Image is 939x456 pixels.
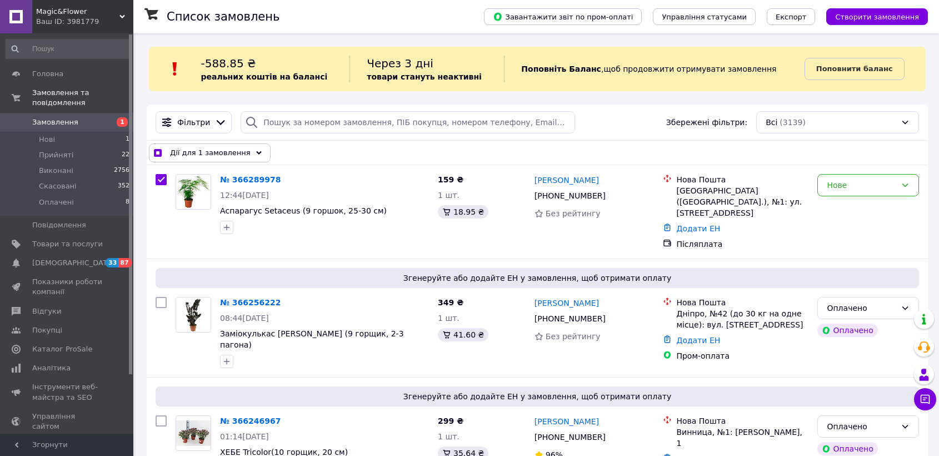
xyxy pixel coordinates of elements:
[535,175,599,186] a: [PERSON_NAME]
[241,111,575,133] input: Пошук за номером замовлення, ПІБ покупця, номером телефону, Email, номером накладної
[114,166,129,176] span: 2756
[817,442,877,455] div: Оплачено
[167,61,183,77] img: :exclamation:
[676,427,808,449] div: Винница, №1: [PERSON_NAME], 1
[766,117,777,128] span: Всі
[220,329,404,349] a: Заміокулькас [PERSON_NAME] (9 горщик, 2-3 пагона)
[32,258,114,268] span: [DEMOGRAPHIC_DATA]
[827,420,896,433] div: Оплачено
[826,8,928,25] button: Створити замовлення
[106,258,118,267] span: 33
[220,314,269,323] span: 08:44[DATE]
[676,350,808,361] div: Пром-оплата
[118,181,129,191] span: 352
[32,382,103,402] span: Інструменти веб-майстра та SEO
[176,415,211,451] a: Фото товару
[32,277,103,297] span: Показники роботи компанії
[32,88,133,108] span: Замовлення та повідомлення
[39,181,77,191] span: Скасовані
[532,311,608,326] div: [PHONE_NUMBER]
[39,150,73,160] span: Прийняті
[827,302,896,314] div: Оплачено
[182,298,206,332] img: Фото товару
[776,13,807,21] span: Експорт
[32,306,61,316] span: Відгуки
[126,135,129,145] span: 1
[36,17,133,27] div: Ваш ID: 3981779
[438,191,459,200] span: 1 шт.
[438,328,488,341] div: 41.60 ₴
[32,117,78,127] span: Замовлення
[676,415,808,427] div: Нова Пошта
[176,176,211,208] img: Фото товару
[816,65,893,73] b: Поповнити баланс
[546,209,601,218] span: Без рейтингу
[493,12,633,22] span: Завантажити звіт по пром-оплаті
[32,325,62,335] span: Покупці
[367,72,482,81] b: товари стануть неактивні
[39,197,74,207] span: Оплачені
[767,8,816,25] button: Експорт
[117,117,128,127] span: 1
[666,117,747,128] span: Збережені фільтри:
[32,239,103,249] span: Товари та послуги
[32,69,63,79] span: Головна
[39,166,73,176] span: Виконані
[532,188,608,204] div: [PHONE_NUMBER]
[438,417,463,425] span: 299 ₴
[126,197,129,207] span: 8
[32,344,92,354] span: Каталог ProSale
[367,57,433,70] span: Через 3 дні
[438,298,463,307] span: 349 ₴
[201,57,256,70] span: -588.85 ₴
[521,65,601,73] b: Поповніть Баланс
[676,308,808,330] div: Дніпро, №42 (до 30 кг на одне місце): вул. [STREET_ADDRESS]
[662,13,747,21] span: Управління статусами
[438,175,463,184] span: 159 ₴
[220,417,281,425] a: № 366246967
[220,432,269,441] span: 01:14[DATE]
[546,332,601,341] span: Без рейтингу
[32,412,103,432] span: Управління сайтом
[653,8,756,25] button: Управління статусами
[167,10,279,23] h1: Список замовлень
[532,429,608,445] div: [PHONE_NUMBER]
[484,8,642,25] button: Завантажити звіт по пром-оплаті
[817,324,877,337] div: Оплачено
[676,174,808,185] div: Нова Пошта
[220,175,281,184] a: № 366289978
[39,135,55,145] span: Нові
[676,336,720,345] a: Додати ЕН
[220,206,387,215] a: Аспарагус Setaceus (9 горшок, 25-30 см)
[176,297,211,333] a: Фото товару
[535,416,599,427] a: [PERSON_NAME]
[815,12,928,21] a: Створити замовлення
[438,205,488,219] div: 18.95 ₴
[914,388,936,410] button: Чат з покупцем
[32,220,86,230] span: Повідомлення
[118,258,131,267] span: 87
[535,298,599,309] a: [PERSON_NAME]
[780,118,806,127] span: (3139)
[504,56,804,82] div: , щоб продовжити отримувати замовлення
[438,432,459,441] span: 1 шт.
[177,117,210,128] span: Фільтри
[827,179,896,191] div: Нове
[36,7,119,17] span: Magic&Flower
[676,297,808,308] div: Нова Пошта
[122,150,129,160] span: 22
[170,147,251,158] span: Дії для 1 замовлення
[176,174,211,210] a: Фото товару
[676,239,808,250] div: Післяплата
[176,420,211,447] img: Фото товару
[438,314,459,323] span: 1 шт.
[835,13,919,21] span: Створити замовлення
[201,72,328,81] b: реальних коштів на балансі
[160,391,915,402] span: Згенеруйте або додайте ЕН у замовлення, щоб отримати оплату
[805,58,905,80] a: Поповнити баланс
[6,39,131,59] input: Пошук
[220,191,269,200] span: 12:44[DATE]
[676,185,808,219] div: [GEOGRAPHIC_DATA] ([GEOGRAPHIC_DATA].), №1: ул. [STREET_ADDRESS]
